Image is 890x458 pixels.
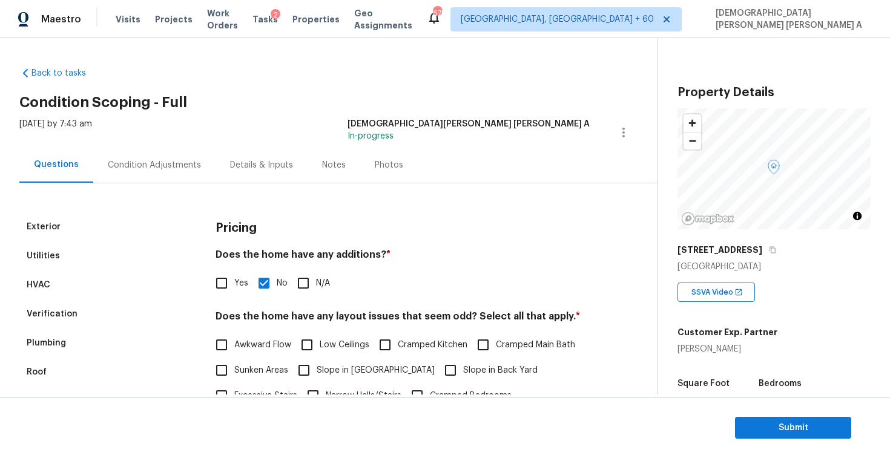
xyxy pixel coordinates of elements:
div: Roof [27,366,47,378]
a: Mapbox homepage [681,212,734,226]
span: Awkward Flow [234,339,291,352]
span: Zoom out [684,132,701,149]
span: Cramped Bedrooms [430,390,512,402]
div: Condition Adjustments [108,159,201,171]
a: Back to tasks [19,67,136,79]
div: Utilities [27,250,60,262]
span: [GEOGRAPHIC_DATA], [GEOGRAPHIC_DATA] + 60 [461,13,654,25]
span: No [277,277,288,290]
span: Projects [155,13,193,25]
div: 675 [433,7,441,19]
button: Copy Address [767,244,778,255]
span: Narrow Halls/Stairs [326,390,401,402]
div: Notes [322,159,346,171]
h3: Pricing [216,222,257,234]
span: Excessive Stairs [234,390,297,402]
div: HVAC [27,279,50,291]
span: Slope in Back Yard [463,364,538,377]
span: Work Orders [207,7,238,31]
span: N/A [316,277,330,290]
div: Plumbing [27,337,66,349]
span: Geo Assignments [354,7,412,31]
span: Sunken Areas [234,364,288,377]
span: Maestro [41,13,81,25]
h2: Condition Scoping - Full [19,96,658,108]
button: Zoom in [684,114,701,132]
button: Zoom out [684,132,701,149]
span: Low Ceilings [320,339,369,352]
span: Slope in [GEOGRAPHIC_DATA] [317,364,435,377]
h5: [STREET_ADDRESS] [677,244,762,256]
div: Map marker [768,160,780,178]
div: [PERSON_NAME] [677,343,777,355]
h4: Does the home have any layout issues that seem odd? Select all that apply. [216,310,590,327]
span: Submit [745,420,842,436]
span: Tasks [252,15,278,24]
button: Toggle attribution [850,209,865,223]
span: Yes [234,277,248,290]
h5: Square Foot [677,379,730,388]
div: Exterior [27,221,61,233]
div: SSVA Video [677,283,755,302]
div: [DEMOGRAPHIC_DATA][PERSON_NAME] [PERSON_NAME] A [348,118,590,130]
div: Questions [34,159,79,171]
h4: Does the home have any additions? [216,249,590,266]
div: Verification [27,308,77,320]
div: Photos [375,159,403,171]
div: 2 [271,9,280,21]
img: Open In New Icon [734,288,743,296]
canvas: Map [677,108,871,229]
div: Details & Inputs [230,159,293,171]
span: Cramped Kitchen [398,339,467,352]
div: [DATE] by 7:43 am [19,118,92,147]
div: [GEOGRAPHIC_DATA] [677,261,871,273]
span: SSVA Video [691,286,738,298]
button: Submit [735,417,851,439]
h3: Property Details [677,87,871,99]
h5: Bedrooms [759,379,802,388]
span: Toggle attribution [854,209,861,223]
span: Properties [292,13,340,25]
h5: Customer Exp. Partner [677,326,777,338]
span: [DEMOGRAPHIC_DATA][PERSON_NAME] [PERSON_NAME] A [711,7,872,31]
span: In-progress [348,132,394,140]
span: Visits [116,13,140,25]
span: Cramped Main Bath [496,339,575,352]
